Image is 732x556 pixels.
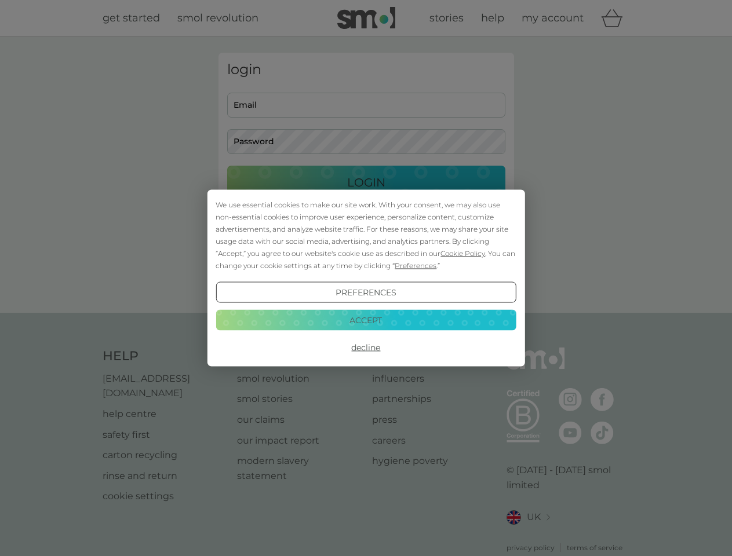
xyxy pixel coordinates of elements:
[440,249,485,258] span: Cookie Policy
[207,190,525,367] div: Cookie Consent Prompt
[216,282,516,303] button: Preferences
[216,309,516,330] button: Accept
[395,261,436,270] span: Preferences
[216,199,516,272] div: We use essential cookies to make our site work. With your consent, we may also use non-essential ...
[216,337,516,358] button: Decline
